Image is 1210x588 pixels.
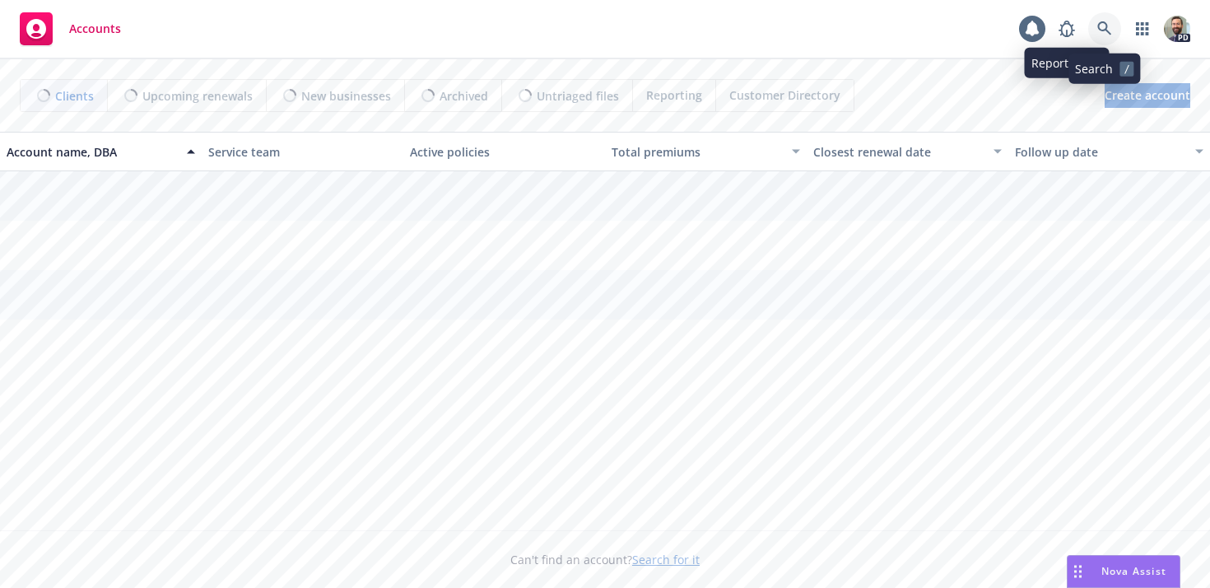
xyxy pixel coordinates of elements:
[208,143,397,161] div: Service team
[410,143,598,161] div: Active policies
[13,6,128,52] a: Accounts
[202,132,403,171] button: Service team
[1101,564,1166,578] span: Nova Assist
[1088,12,1121,45] a: Search
[1105,80,1190,111] span: Create account
[1008,132,1210,171] button: Follow up date
[729,86,840,104] span: Customer Directory
[142,87,253,105] span: Upcoming renewals
[605,132,807,171] button: Total premiums
[807,132,1008,171] button: Closest renewal date
[55,87,94,105] span: Clients
[537,87,619,105] span: Untriaged files
[1068,556,1088,587] div: Drag to move
[632,552,700,567] a: Search for it
[1015,143,1185,161] div: Follow up date
[1126,12,1159,45] a: Switch app
[1105,83,1190,108] a: Create account
[1050,12,1083,45] a: Report a Bug
[301,87,391,105] span: New businesses
[510,551,700,568] span: Can't find an account?
[1067,555,1180,588] button: Nova Assist
[646,86,702,104] span: Reporting
[1164,16,1190,42] img: photo
[69,22,121,35] span: Accounts
[440,87,488,105] span: Archived
[813,143,984,161] div: Closest renewal date
[612,143,782,161] div: Total premiums
[7,143,177,161] div: Account name, DBA
[403,132,605,171] button: Active policies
